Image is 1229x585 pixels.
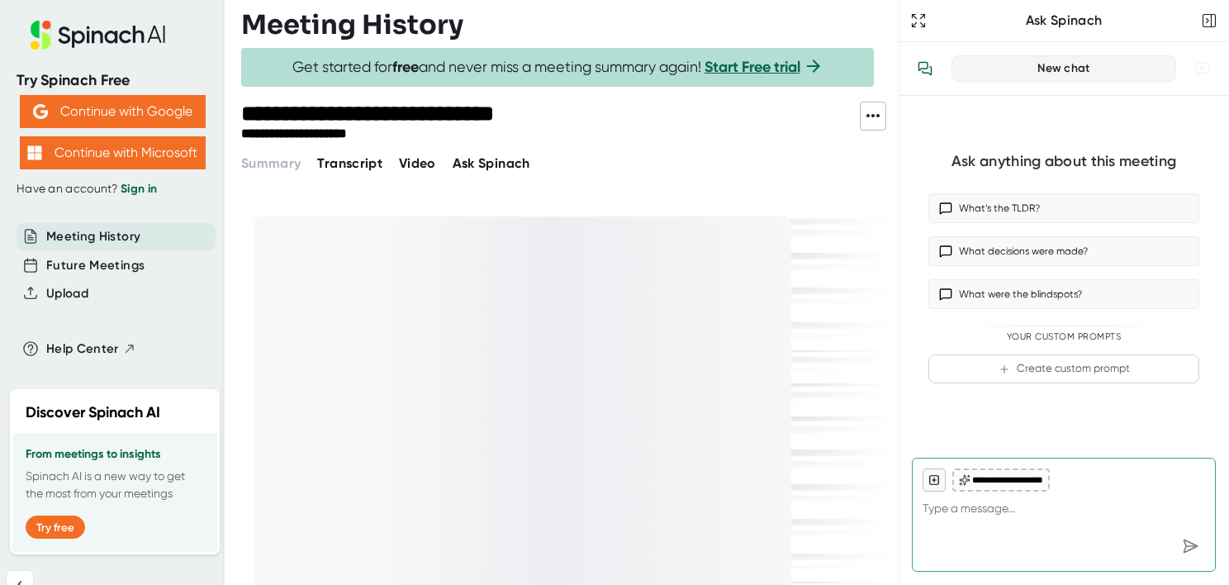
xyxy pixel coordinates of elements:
button: Summary [241,154,301,174]
button: Transcript [317,154,382,174]
span: Summary [241,155,301,171]
span: Ask Spinach [453,155,530,171]
button: Video [399,154,436,174]
button: Upload [46,284,88,303]
img: Aehbyd4JwY73AAAAAElFTkSuQmCC [33,104,48,119]
div: Try Spinach Free [17,71,208,90]
span: Video [399,155,436,171]
h2: Discover Spinach AI [26,402,160,424]
button: Ask Spinach [453,154,530,174]
h3: From meetings to insights [26,448,204,461]
div: Send message [1175,531,1205,561]
div: New chat [962,61,1165,76]
button: What were the blindspots? [928,279,1199,309]
span: Transcript [317,155,382,171]
button: Help Center [46,340,136,359]
h3: Meeting History [241,9,463,40]
button: Future Meetings [46,256,145,275]
button: View conversation history [909,52,942,85]
button: Try free [26,516,85,539]
button: What decisions were made? [928,236,1199,266]
button: Continue with Microsoft [20,136,206,169]
span: Help Center [46,340,119,359]
div: Have an account? [17,182,208,197]
button: Close conversation sidebar [1198,9,1221,32]
button: Expand to Ask Spinach page [907,9,930,32]
a: Sign in [121,182,157,196]
div: Your Custom Prompts [928,331,1199,343]
span: Get started for and never miss a meeting summary again! [292,58,823,77]
a: Start Free trial [705,58,800,76]
button: What’s the TLDR? [928,193,1199,223]
div: Ask anything about this meeting [951,152,1176,171]
div: Ask Spinach [930,12,1198,29]
button: Meeting History [46,227,140,246]
button: Create custom prompt [928,354,1199,383]
button: Continue with Google [20,95,206,128]
p: Spinach AI is a new way to get the most from your meetings [26,468,204,502]
b: free [392,58,419,76]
